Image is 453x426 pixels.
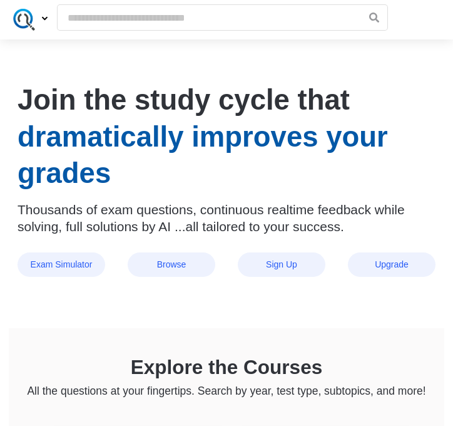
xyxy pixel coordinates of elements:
a: Upgrade [348,252,435,277]
span: dramatically improves your grades [18,121,388,190]
h2: Explore the Courses [9,355,444,380]
img: down icon [42,16,48,21]
h1: Join the study cycle that [18,82,394,192]
img: IntellyQ logo [13,9,35,31]
a: Exam Simulator [18,252,105,277]
a: Browse [128,252,215,277]
li: Sign Up [238,252,325,277]
h3: All the questions at your fingertips. Search by year, test type, subtopics, and more! [9,384,444,398]
h2: Thousands of exam questions, continuous realtime feedback while solving, full solutions by AI ...... [18,201,435,235]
